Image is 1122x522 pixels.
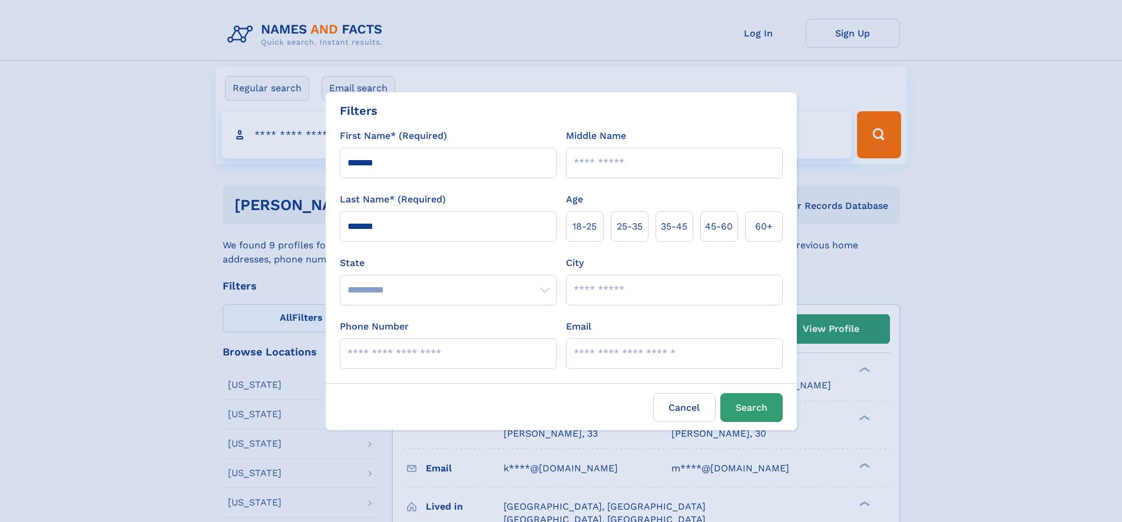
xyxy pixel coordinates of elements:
[340,129,447,143] label: First Name* (Required)
[340,102,378,119] div: Filters
[755,220,773,234] span: 60+
[566,256,584,270] label: City
[705,220,733,234] span: 45‑60
[572,220,597,234] span: 18‑25
[653,393,716,422] label: Cancel
[720,393,783,422] button: Search
[340,256,557,270] label: State
[661,220,687,234] span: 35‑45
[566,192,583,207] label: Age
[340,192,446,207] label: Last Name* (Required)
[566,320,591,334] label: Email
[617,220,643,234] span: 25‑35
[566,129,626,143] label: Middle Name
[340,320,409,334] label: Phone Number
